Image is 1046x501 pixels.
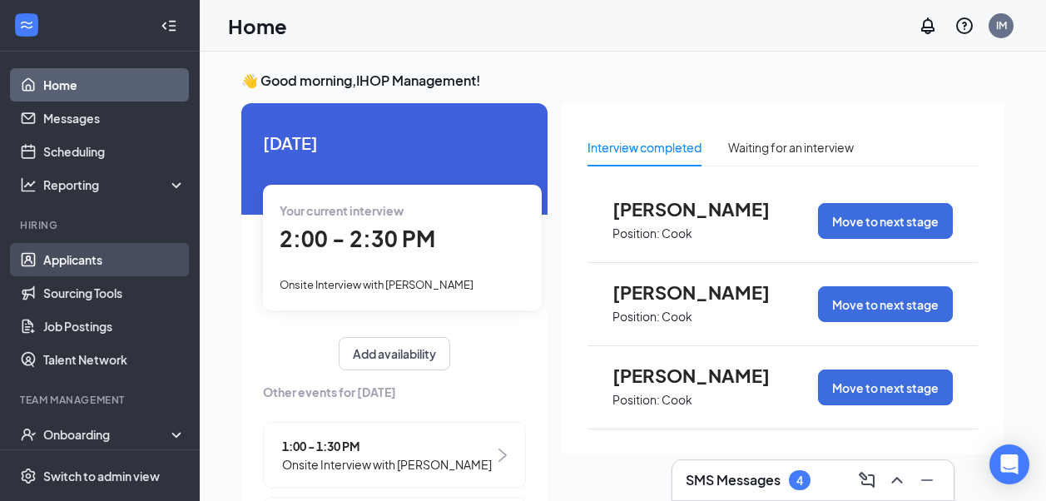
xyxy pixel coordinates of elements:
[818,203,953,239] button: Move to next stage
[918,16,938,36] svg: Notifications
[43,243,186,276] a: Applicants
[241,72,1004,90] h3: 👋 Good morning, IHOP Management !
[818,370,953,405] button: Move to next stage
[728,138,854,156] div: Waiting for an interview
[43,343,186,376] a: Talent Network
[43,68,186,102] a: Home
[280,203,404,218] span: Your current interview
[43,468,160,484] div: Switch to admin view
[282,437,492,455] span: 1:00 - 1:30 PM
[339,337,450,370] button: Add availability
[662,226,692,241] p: Cook
[20,393,182,407] div: Team Management
[612,309,660,325] p: Position:
[612,281,796,303] span: [PERSON_NAME]
[917,470,937,490] svg: Minimize
[43,102,186,135] a: Messages
[612,392,660,408] p: Position:
[914,467,940,494] button: Minimize
[263,130,526,156] span: [DATE]
[263,383,526,401] span: Other events for [DATE]
[280,225,435,252] span: 2:00 - 2:30 PM
[18,17,35,33] svg: WorkstreamLogo
[20,426,37,443] svg: UserCheck
[228,12,287,40] h1: Home
[662,392,692,408] p: Cook
[954,16,974,36] svg: QuestionInfo
[43,426,171,443] div: Onboarding
[20,468,37,484] svg: Settings
[43,176,186,193] div: Reporting
[796,474,803,488] div: 4
[612,365,796,386] span: [PERSON_NAME]
[989,444,1029,484] div: Open Intercom Messenger
[612,198,796,220] span: [PERSON_NAME]
[20,218,182,232] div: Hiring
[43,276,186,310] a: Sourcing Tools
[884,467,910,494] button: ChevronUp
[857,470,877,490] svg: ComposeMessage
[996,18,1007,32] div: IM
[43,310,186,343] a: Job Postings
[854,467,880,494] button: ComposeMessage
[662,309,692,325] p: Cook
[20,176,37,193] svg: Analysis
[587,138,701,156] div: Interview completed
[818,286,953,322] button: Move to next stage
[686,471,781,489] h3: SMS Messages
[161,17,177,34] svg: Collapse
[280,278,473,291] span: Onsite Interview with [PERSON_NAME]
[282,455,492,474] span: Onsite Interview with [PERSON_NAME]
[43,135,186,168] a: Scheduling
[612,226,660,241] p: Position:
[887,470,907,490] svg: ChevronUp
